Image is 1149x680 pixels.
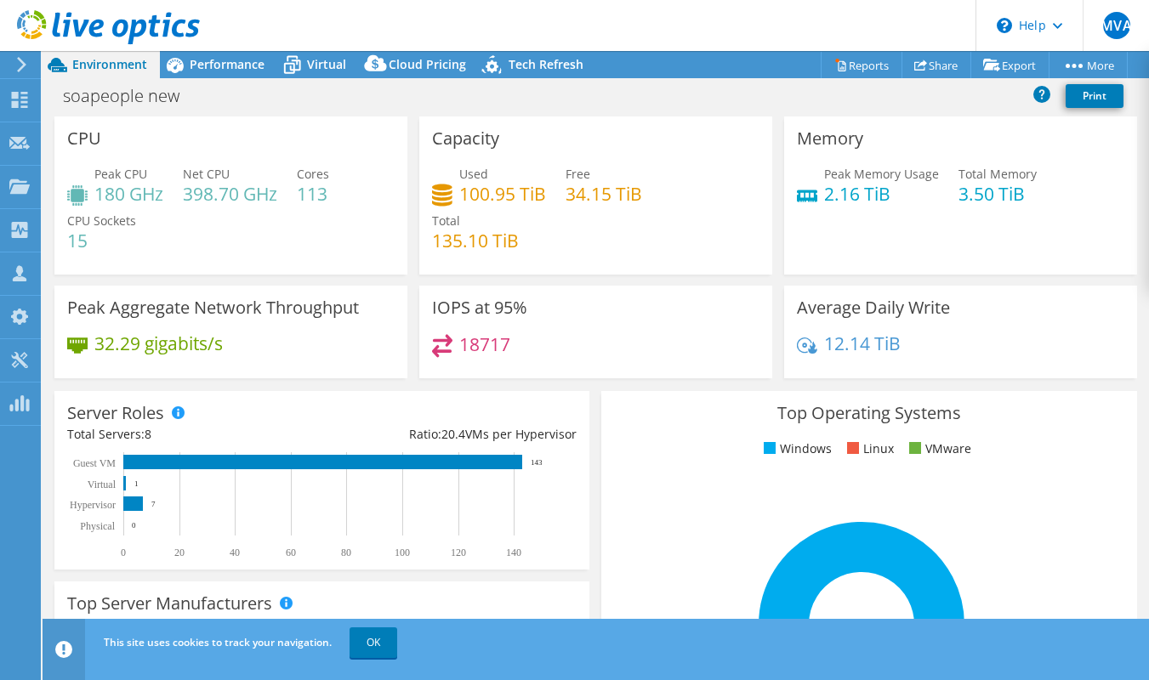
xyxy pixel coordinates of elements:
[176,616,183,632] span: 1
[1066,84,1123,108] a: Print
[67,212,136,229] span: CPU Sockets
[297,184,329,203] h4: 113
[824,334,901,353] h4: 12.14 TiB
[73,457,116,469] text: Guest VM
[104,635,332,649] span: This site uses cookies to track your navigation.
[432,298,527,317] h3: IOPS at 95%
[67,615,577,634] h4: Total Manufacturers:
[958,166,1037,182] span: Total Memory
[94,166,147,182] span: Peak CPU
[459,166,488,182] span: Used
[432,231,519,250] h4: 135.10 TiB
[132,521,136,530] text: 0
[67,404,164,422] h3: Server Roles
[307,56,346,72] span: Virtual
[94,334,223,353] h4: 32.29 gigabits/s
[451,547,466,558] text: 120
[350,627,397,658] a: OK
[190,56,264,72] span: Performance
[121,547,126,558] text: 0
[651,618,716,631] tspan: Windows Ser...
[566,166,590,182] span: Free
[286,547,296,558] text: 60
[958,184,1037,203] h4: 3.50 TiB
[297,166,329,182] span: Cores
[389,56,466,72] span: Cloud Pricing
[824,166,939,182] span: Peak Memory Usage
[67,129,101,148] h3: CPU
[531,458,543,467] text: 143
[997,18,1012,33] svg: \n
[459,184,546,203] h4: 100.95 TiB
[459,335,510,354] h4: 18717
[230,547,240,558] text: 40
[619,618,651,631] tspan: 100.0%
[134,479,139,488] text: 1
[145,426,151,442] span: 8
[759,439,832,458] li: Windows
[183,166,230,182] span: Net CPU
[67,425,322,444] div: Total Servers:
[67,231,136,250] h4: 15
[80,520,115,532] text: Physical
[322,425,577,444] div: Ratio: VMs per Hypervisor
[70,499,116,511] text: Hypervisor
[797,298,950,317] h3: Average Daily Write
[94,184,163,203] h4: 180 GHz
[566,184,642,203] h4: 34.15 TiB
[151,500,156,508] text: 7
[509,56,583,72] span: Tech Refresh
[821,52,902,78] a: Reports
[67,298,359,317] h3: Peak Aggregate Network Throughput
[843,439,894,458] li: Linux
[183,184,277,203] h4: 398.70 GHz
[905,439,971,458] li: VMware
[902,52,971,78] a: Share
[614,404,1123,422] h3: Top Operating Systems
[55,87,206,105] h1: soapeople new
[1103,12,1130,39] span: MVA
[970,52,1049,78] a: Export
[72,56,147,72] span: Environment
[174,547,185,558] text: 20
[67,594,272,613] h3: Top Server Manufacturers
[88,479,117,490] text: Virtual
[824,184,939,203] h4: 2.16 TiB
[432,129,499,148] h3: Capacity
[506,547,521,558] text: 140
[341,547,351,558] text: 80
[1049,52,1128,78] a: More
[441,426,465,442] span: 20.4
[432,212,460,229] span: Total
[395,547,410,558] text: 100
[797,129,863,148] h3: Memory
